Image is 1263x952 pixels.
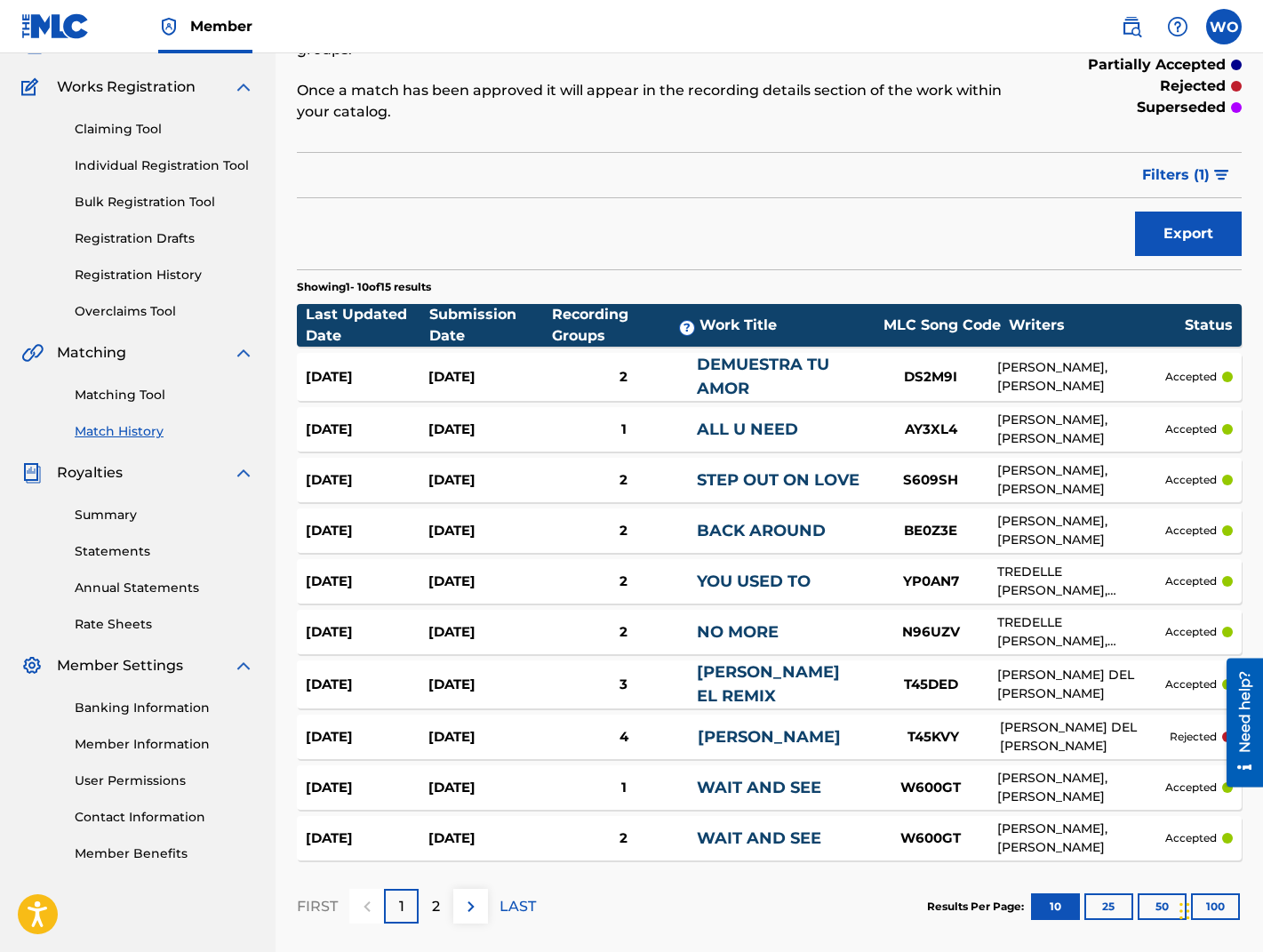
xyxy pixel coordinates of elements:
a: Overclaims Tool [75,302,254,321]
div: Writers [1009,315,1185,336]
div: [DATE] [428,521,551,541]
span: ? [680,321,694,335]
div: T45DED [864,675,997,695]
a: Matching Tool [75,386,254,404]
a: User Permissions [75,772,254,790]
img: Matching [21,342,44,364]
img: right [460,896,482,917]
div: 4 [551,727,698,748]
p: accepted [1165,624,1217,640]
div: [DATE] [306,420,428,440]
img: MLC Logo [21,13,90,39]
span: Works Registration [57,76,196,98]
p: accepted [1165,472,1217,488]
div: 2 [550,470,697,491]
a: WAIT AND SEE [697,778,821,797]
a: Member Information [75,735,254,754]
div: [DATE] [306,521,428,541]
a: DEMUESTRA TU AMOR [697,355,829,398]
button: Export [1135,212,1242,256]
div: Help [1160,9,1195,44]
span: Member [190,16,252,36]
p: accepted [1165,523,1217,539]
p: rejected [1160,76,1226,97]
img: expand [233,342,254,364]
p: accepted [1165,676,1217,692]
p: accepted [1165,369,1217,385]
div: [DATE] [306,572,428,592]
div: T45KVY [867,727,1000,748]
a: Rate Sheets [75,615,254,634]
div: [DATE] [306,367,428,388]
div: [PERSON_NAME] DEL [PERSON_NAME] [1000,718,1170,756]
div: 1 [550,420,697,440]
p: Showing 1 - 10 of 15 results [297,279,431,295]
a: YOU USED TO [697,572,811,591]
span: Royalties [57,462,123,484]
p: FIRST [297,896,338,917]
div: [PERSON_NAME], [PERSON_NAME] [997,820,1165,857]
div: Status [1185,315,1233,336]
div: [DATE] [428,675,551,695]
span: Filters ( 1 ) [1142,164,1210,186]
a: CatalogCatalog [21,34,113,55]
div: AY3XL4 [864,420,997,440]
a: Public Search [1114,9,1149,44]
div: [DATE] [306,622,428,643]
p: accepted [1165,421,1217,437]
p: Once a match has been approved it will appear in the recording details section of the work within... [297,80,1025,123]
div: Need help? [20,12,44,94]
p: accepted [1165,780,1217,796]
div: [DATE] [428,572,551,592]
p: accepted [1165,573,1217,589]
a: Member Benefits [75,844,254,863]
p: 1 [399,896,404,917]
a: Annual Statements [75,579,254,597]
a: WAIT AND SEE [697,828,821,848]
div: TREDELLE [PERSON_NAME], [PERSON_NAME] [997,563,1165,600]
a: [PERSON_NAME] EL REMIX [697,662,840,706]
a: STEP OUT ON LOVE [697,470,859,490]
a: Registration History [75,266,254,284]
a: [PERSON_NAME] [698,727,841,747]
div: User Menu [1206,9,1242,44]
img: filter [1214,170,1229,180]
a: Registration Drafts [75,229,254,248]
div: [DATE] [306,675,428,695]
img: Member Settings [21,655,43,676]
a: Bulk Registration Tool [75,193,254,212]
div: MLC Song Code [875,315,1009,336]
div: BE0Z3E [864,521,997,541]
div: [PERSON_NAME], [PERSON_NAME] [997,358,1165,396]
div: 2 [550,828,697,849]
div: [PERSON_NAME], [PERSON_NAME] [997,461,1165,499]
div: [DATE] [428,470,551,491]
img: expand [233,76,254,98]
div: 2 [550,572,697,592]
img: search [1121,16,1142,37]
div: S609SH [864,470,997,491]
p: partially accepted [1088,54,1226,76]
img: expand [233,462,254,484]
div: TREDELLE [PERSON_NAME], [PERSON_NAME] [997,613,1165,651]
button: 10 [1031,893,1080,920]
div: [DATE] [428,727,551,748]
iframe: Chat Widget [1174,867,1263,952]
div: Recording Groups [552,304,699,347]
div: [PERSON_NAME], [PERSON_NAME] [997,512,1165,549]
div: [DATE] [428,828,551,849]
button: 50 [1138,893,1187,920]
div: Submission Date [429,304,553,347]
div: N96UZV [864,622,997,643]
div: [PERSON_NAME], [PERSON_NAME] [997,769,1165,806]
img: expand [233,655,254,676]
div: [PERSON_NAME] DEL [PERSON_NAME] [997,666,1165,703]
a: BACK AROUND [697,521,826,540]
p: superseded [1137,97,1226,118]
div: W600GT [864,778,997,798]
div: [DATE] [306,778,428,798]
span: Matching [57,342,126,364]
a: NO MORE [697,622,779,642]
img: Works Registration [21,76,44,98]
p: rejected [1170,729,1217,745]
